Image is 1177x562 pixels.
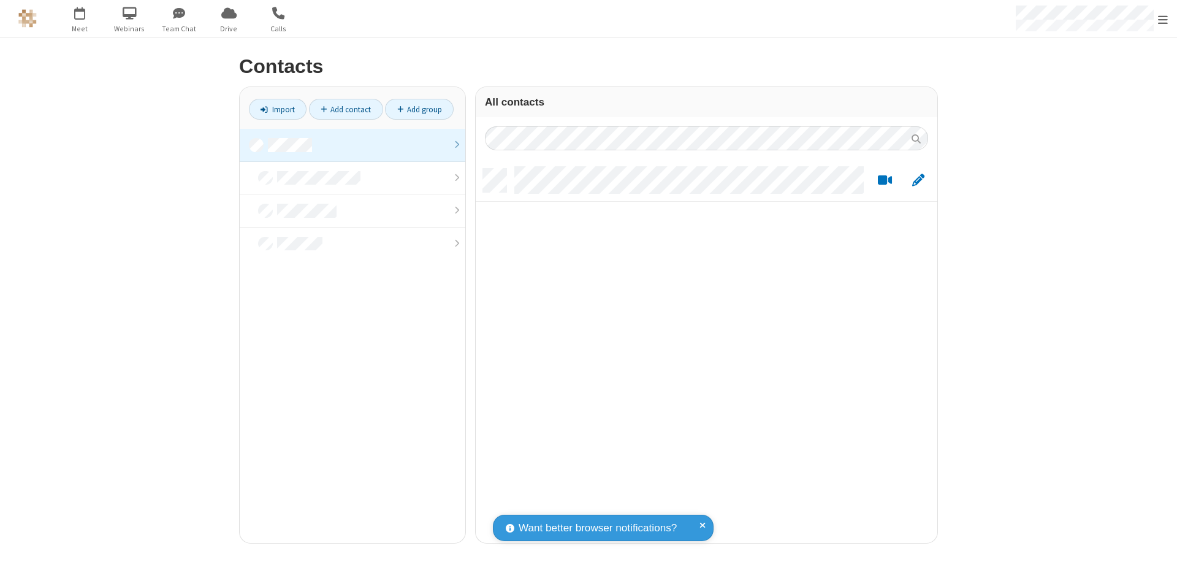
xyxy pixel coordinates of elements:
a: Add contact [309,99,383,120]
span: Drive [206,23,252,34]
button: Start a video meeting [873,173,897,188]
button: Edit [906,173,930,188]
span: Team Chat [156,23,202,34]
a: Add group [385,99,454,120]
h3: All contacts [485,96,928,108]
span: Calls [256,23,302,34]
span: Want better browser notifications? [519,520,677,536]
span: Webinars [107,23,153,34]
div: grid [476,160,937,543]
h2: Contacts [239,56,938,77]
a: Import [249,99,307,120]
span: Meet [57,23,103,34]
img: QA Selenium DO NOT DELETE OR CHANGE [18,9,37,28]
